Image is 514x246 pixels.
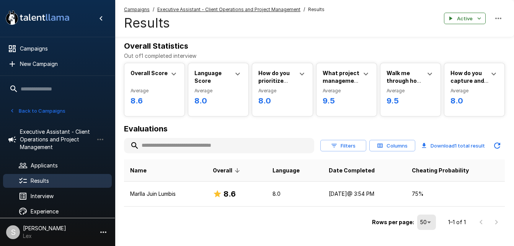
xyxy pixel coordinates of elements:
b: Evaluations [124,124,168,133]
h6: 8.0 [258,95,306,107]
span: / [153,6,154,13]
span: Language [273,166,300,175]
h6: 8.0 [194,95,242,107]
h6: 9.5 [387,95,434,107]
span: Name [130,166,147,175]
button: Download1 total result [418,138,488,153]
b: How do you capture and structure tasks after a client meeting? [450,70,488,115]
h6: 8.0 [450,95,498,107]
h6: 8.6 [131,95,178,107]
span: Overall [213,166,242,175]
p: Rows per page: [372,218,414,226]
u: Executive Assistant - Client Operations and Project Management [157,7,300,12]
button: Columns [369,140,415,152]
h6: 9.5 [323,95,370,107]
p: 75 % [412,190,499,198]
button: Filters [320,140,366,152]
span: Average [387,87,434,95]
p: Marlla Juin Lumbis [130,190,201,198]
p: 8.0 [273,190,317,198]
b: Overall Statistics [124,41,188,51]
p: Out of 1 completed interview [124,52,505,60]
span: Results [308,6,325,13]
div: 50 [417,215,436,230]
p: 1–1 of 1 [448,218,466,226]
span: / [304,6,305,13]
h4: Results [124,15,325,31]
span: Date Completed [329,166,375,175]
b: Overall Score [131,70,168,76]
b: Language Score [194,70,222,84]
u: Campaigns [124,7,150,12]
span: Cheating Probability [412,166,469,175]
button: Active [444,13,486,25]
b: What project management tools have you used, and which do you prefer? [323,70,361,115]
td: [DATE] @ 3:54 PM [323,182,406,207]
span: Average [131,87,178,95]
b: How do you prioritize when multiple projects or deadlines conflict? [258,70,290,122]
b: Walk me through how you’ve managed a project end-to-end in a past role. [387,70,421,122]
button: Updated Today - 8:18 PM [490,138,505,153]
span: Average [194,87,242,95]
span: Average [450,87,498,95]
span: Average [258,87,306,95]
h6: 8.6 [224,188,236,200]
span: Average [323,87,370,95]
